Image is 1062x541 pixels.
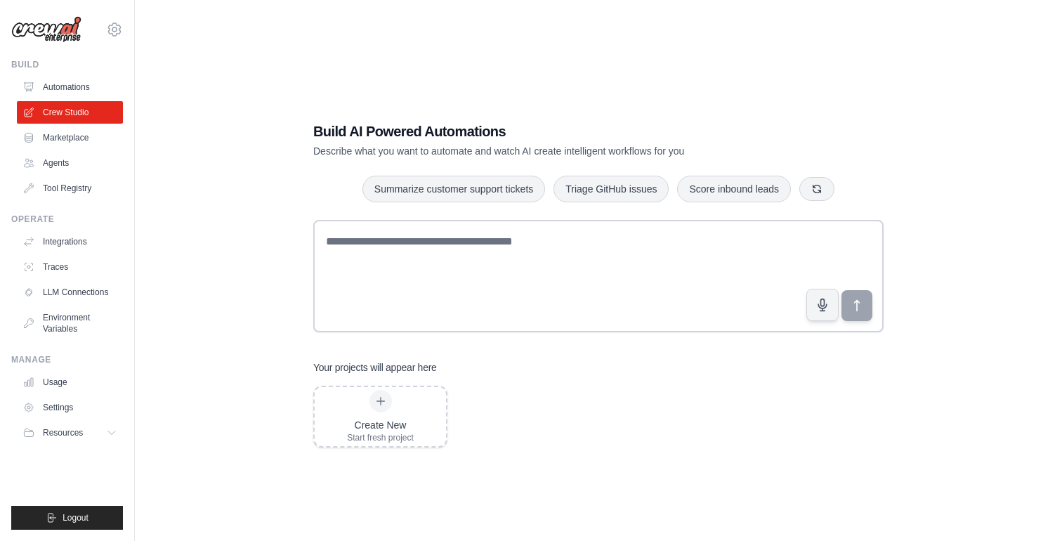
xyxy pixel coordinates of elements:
[17,256,123,278] a: Traces
[677,176,791,202] button: Score inbound leads
[17,76,123,98] a: Automations
[11,214,123,225] div: Operate
[347,418,414,432] div: Create New
[17,152,123,174] a: Agents
[17,422,123,444] button: Resources
[17,281,123,304] a: LLM Connections
[17,177,123,200] a: Tool Registry
[11,506,123,530] button: Logout
[362,176,545,202] button: Summarize customer support tickets
[17,396,123,419] a: Settings
[553,176,669,202] button: Triage GitHub issues
[63,512,88,523] span: Logout
[17,230,123,253] a: Integrations
[313,360,437,374] h3: Your projects will appear here
[313,144,785,158] p: Describe what you want to automate and watch AI create intelligent workflows for you
[11,354,123,365] div: Manage
[347,432,414,443] div: Start fresh project
[43,427,83,438] span: Resources
[313,122,785,141] h1: Build AI Powered Automations
[17,126,123,149] a: Marketplace
[806,289,839,321] button: Click to speak your automation idea
[11,59,123,70] div: Build
[799,177,834,201] button: Get new suggestions
[17,306,123,340] a: Environment Variables
[17,101,123,124] a: Crew Studio
[17,371,123,393] a: Usage
[11,16,81,43] img: Logo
